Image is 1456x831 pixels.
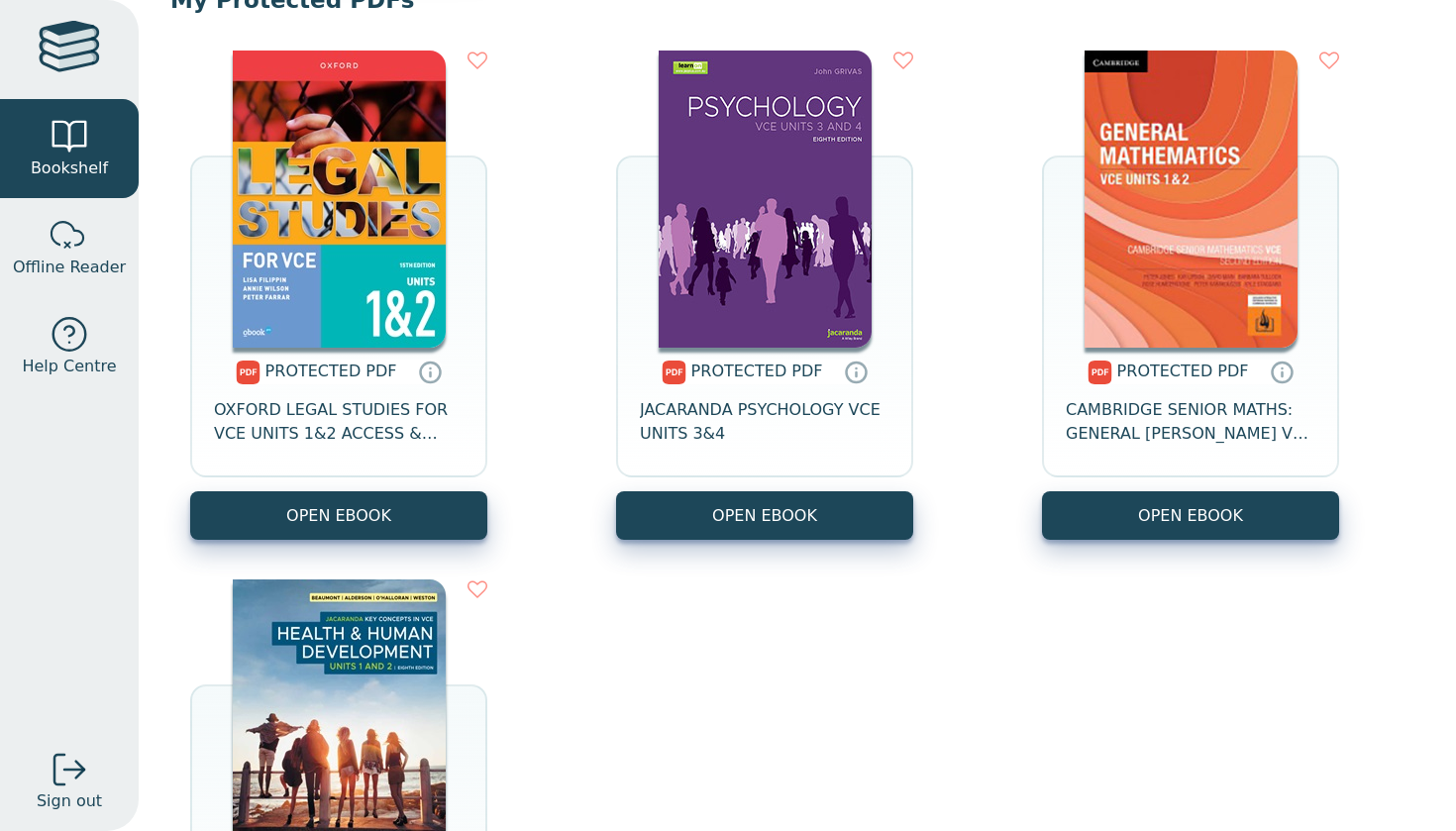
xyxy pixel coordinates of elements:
[265,362,397,380] span: PROTECTED PDF
[659,51,872,348] img: 0060b869-dd97-4840-a8e3-eb89eed1702a.jpg
[844,360,868,383] a: Protected PDFs cannot be printed, copied or shared. They can be accessed online through Education...
[418,360,442,383] a: Protected PDFs cannot be printed, copied or shared. They can be accessed online through Education...
[1085,51,1298,348] img: 7427b572-0d0b-412c-8762-bae5e50f5011.jpg
[13,256,126,279] span: Offline Reader
[190,491,487,540] a: OPEN EBOOK
[1066,398,1315,446] span: CAMBRIDGE SENIOR MATHS: GENERAL [PERSON_NAME] VCE UNITS 1&2
[214,398,464,446] span: OXFORD LEGAL STUDIES FOR VCE UNITS 1&2 ACCESS & JUSTICE 15E
[233,51,446,348] img: 2456f1af-1f3c-4518-b6d8-b51dc4ac89f1.jpg
[691,362,823,380] span: PROTECTED PDF
[31,156,108,180] span: Bookshelf
[37,789,102,813] span: Sign out
[1270,360,1294,383] a: Protected PDFs cannot be printed, copied or shared. They can be accessed online through Education...
[616,491,913,540] a: OPEN EBOOK
[662,361,686,384] img: pdf.svg
[640,398,889,446] span: JACARANDA PSYCHOLOGY VCE UNITS 3&4
[22,355,116,378] span: Help Centre
[236,361,260,384] img: pdf.svg
[1088,361,1112,384] img: pdf.svg
[1117,362,1249,380] span: PROTECTED PDF
[1042,491,1339,540] a: OPEN EBOOK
